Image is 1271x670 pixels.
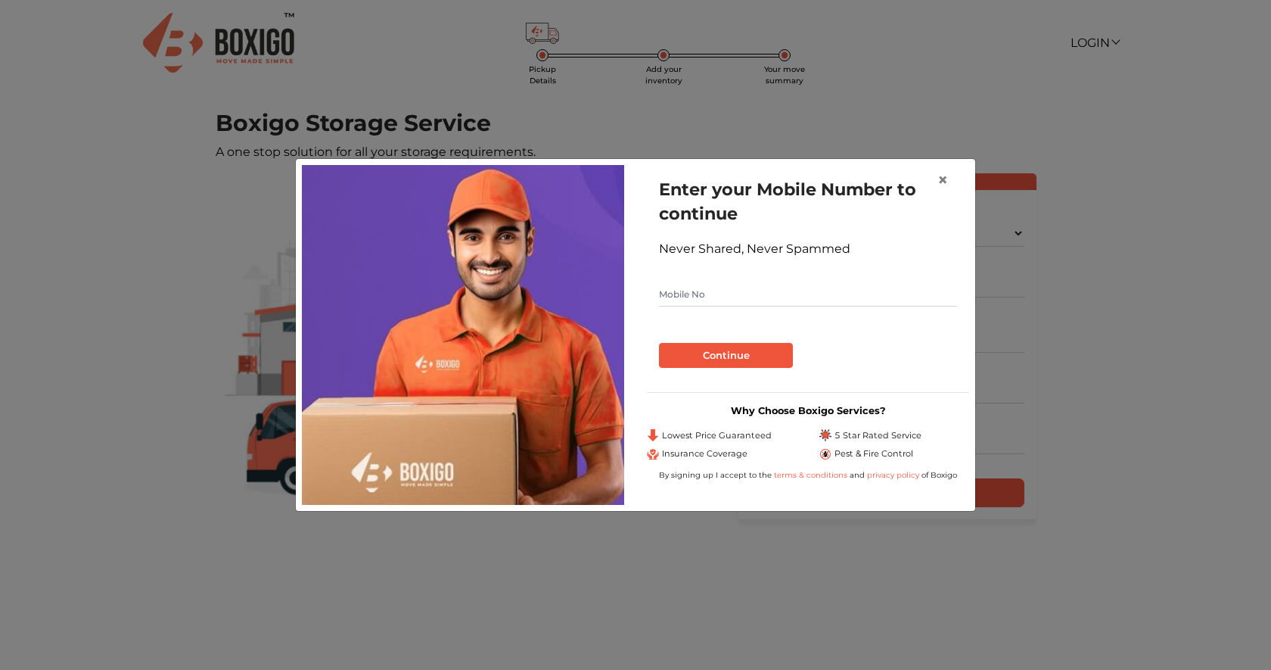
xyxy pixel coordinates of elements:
div: By signing up I accept to the and of Boxigo [647,469,969,481]
button: Continue [659,343,793,369]
a: privacy policy [865,470,921,480]
span: 5 Star Rated Service [834,429,921,442]
img: storage-img [302,165,624,504]
span: Pest & Fire Control [834,447,913,460]
span: × [937,169,948,191]
span: Lowest Price Guaranteed [662,429,772,442]
a: terms & conditions [774,470,850,480]
input: Mobile No [659,282,957,307]
h3: Why Choose Boxigo Services? [647,405,969,416]
span: Insurance Coverage [662,447,747,460]
button: Close [925,159,960,201]
div: Never Shared, Never Spammed [659,240,957,258]
h1: Enter your Mobile Number to continue [659,177,957,226]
